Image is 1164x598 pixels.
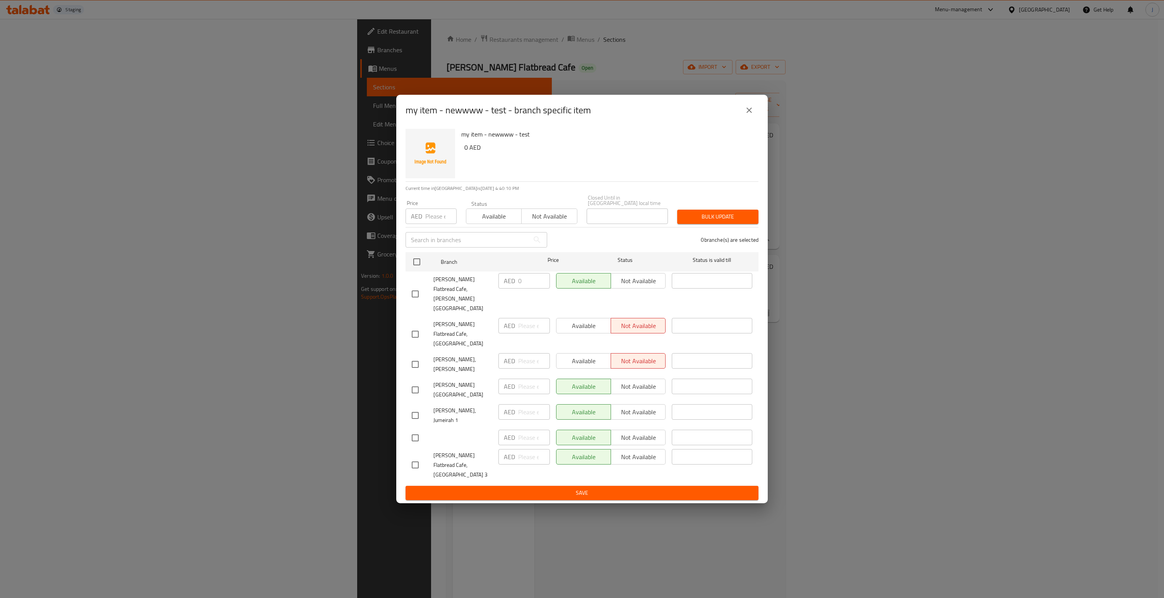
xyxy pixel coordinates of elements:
[433,275,492,313] span: [PERSON_NAME] Flatbread Cafe, [PERSON_NAME][GEOGRAPHIC_DATA]
[433,451,492,480] span: [PERSON_NAME] Flatbread Cafe, [GEOGRAPHIC_DATA] 3
[469,211,519,222] span: Available
[504,321,515,330] p: AED
[740,101,758,120] button: close
[518,318,550,333] input: Please enter price
[433,320,492,349] span: [PERSON_NAME] Flatbread Cafe, [GEOGRAPHIC_DATA]
[461,129,752,140] h6: my item - newwww - test
[433,355,492,374] span: [PERSON_NAME], [PERSON_NAME]
[411,212,422,221] p: AED
[504,356,515,366] p: AED
[701,236,758,244] p: 0 branche(s) are selected
[406,185,758,192] p: Current time in [GEOGRAPHIC_DATA] is [DATE] 4:40:10 PM
[504,433,515,442] p: AED
[518,273,550,289] input: Please enter price
[433,406,492,425] span: [PERSON_NAME], Jumeirah 1
[518,379,550,394] input: Please enter price
[412,488,752,498] span: Save
[425,208,457,224] input: Please enter price
[518,353,550,369] input: Please enter price
[518,449,550,465] input: Please enter price
[441,257,521,267] span: Branch
[464,142,752,153] h6: 0 AED
[518,404,550,420] input: Please enter price
[683,212,752,222] span: Bulk update
[406,486,758,500] button: Save
[406,104,591,116] h2: my item - newwww - test - branch specific item
[406,129,455,178] img: my item - newwww - test
[504,407,515,417] p: AED
[672,255,752,265] span: Status is valid till
[433,380,492,400] span: [PERSON_NAME] [GEOGRAPHIC_DATA]
[527,255,579,265] span: Price
[466,208,522,224] button: Available
[585,255,666,265] span: Status
[406,232,529,248] input: Search in branches
[504,382,515,391] p: AED
[525,211,574,222] span: Not available
[504,452,515,461] p: AED
[504,276,515,285] p: AED
[521,208,577,224] button: Not available
[677,210,758,224] button: Bulk update
[518,430,550,445] input: Please enter price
